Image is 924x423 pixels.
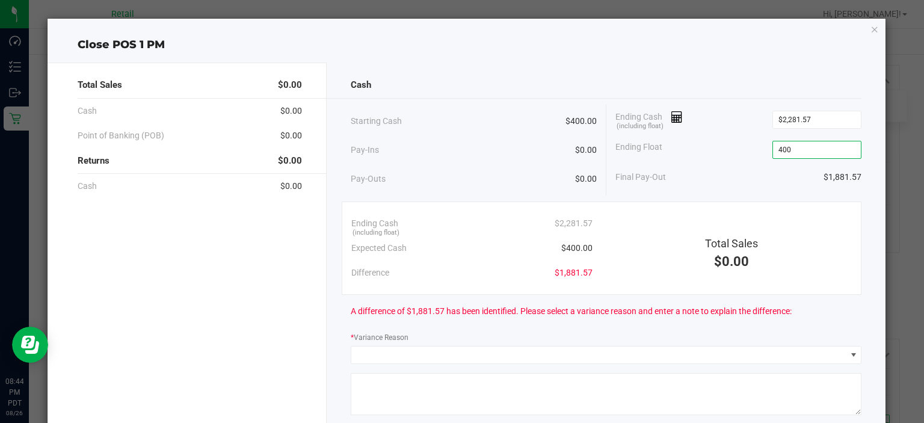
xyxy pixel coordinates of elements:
span: $0.00 [280,105,302,117]
iframe: Resource center [12,327,48,363]
span: Starting Cash [351,115,402,128]
span: Final Pay-Out [615,171,666,184]
span: Cash [351,78,371,92]
span: $0.00 [278,154,302,168]
span: Pay-Outs [351,173,386,185]
span: $400.00 [561,242,593,255]
span: Total Sales [78,78,122,92]
span: $400.00 [565,115,597,128]
span: $0.00 [575,144,597,156]
span: Point of Banking (POB) [78,129,164,142]
span: (including float) [617,122,664,132]
div: Returns [78,148,303,174]
div: Close POS 1 PM [48,37,886,53]
span: $2,281.57 [555,217,593,230]
span: Total Sales [705,237,758,250]
label: Variance Reason [351,332,408,343]
span: $1,881.57 [824,171,861,184]
span: $1,881.57 [555,267,593,279]
span: $0.00 [278,78,302,92]
span: $0.00 [575,173,597,185]
span: (including float) [353,228,399,238]
span: Difference [351,267,389,279]
span: Ending Cash [615,111,683,129]
span: $0.00 [280,129,302,142]
span: $0.00 [714,254,749,269]
span: Cash [78,180,97,193]
span: Ending Float [615,141,662,159]
span: Pay-Ins [351,144,379,156]
span: Expected Cash [351,242,407,255]
span: Cash [78,105,97,117]
span: $0.00 [280,180,302,193]
span: Ending Cash [351,217,398,230]
span: A difference of $1,881.57 has been identified. Please select a variance reason and enter a note t... [351,305,792,318]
